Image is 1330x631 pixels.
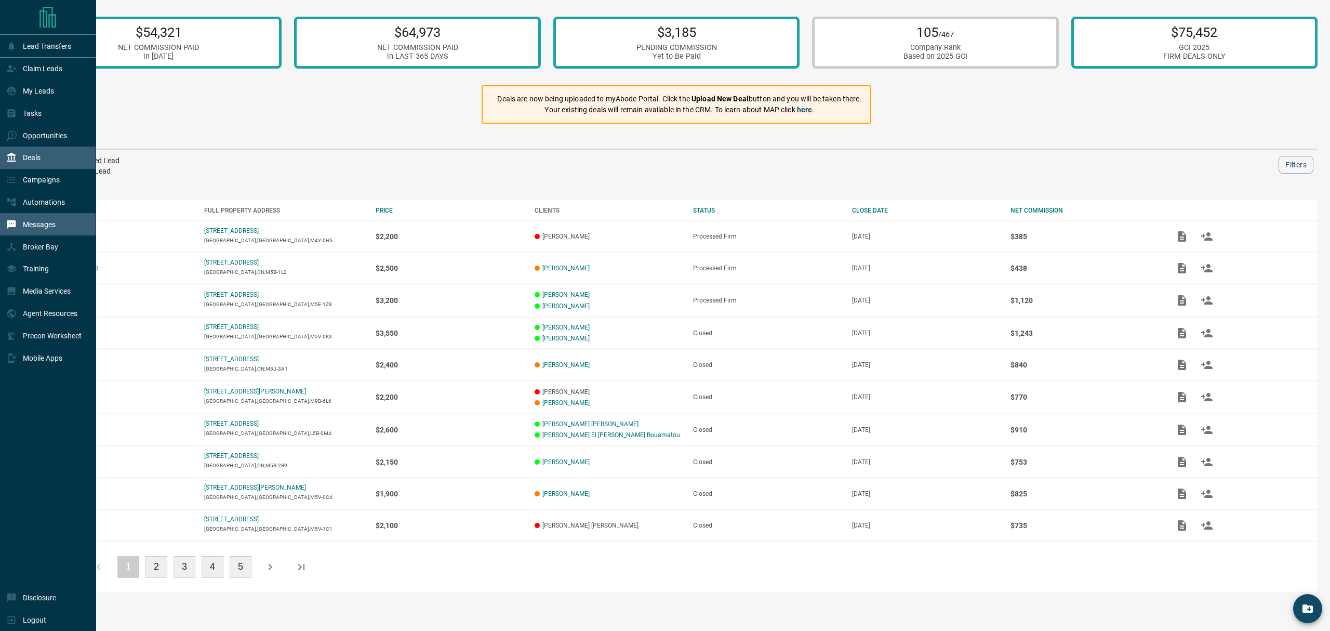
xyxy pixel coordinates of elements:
p: $3,550 [376,329,524,337]
p: [GEOGRAPHIC_DATA],ON,M5B-2R9 [204,463,365,468]
p: [DATE] [852,426,1000,433]
button: 5 [230,556,251,578]
div: NET COMMISSION PAID [377,43,458,52]
div: CLIENTS [535,207,683,214]
div: FULL PROPERTY ADDRESS [204,207,365,214]
span: Match Clients [1194,393,1219,400]
p: Lease - Co-Op [46,426,194,433]
p: [DATE] [852,361,1000,369]
p: $75,452 [1163,24,1226,40]
p: $2,600 [376,426,524,434]
p: $1,120 [1010,296,1159,305]
p: $735 [1010,521,1159,530]
span: /467 [938,30,954,39]
p: [GEOGRAPHIC_DATA],[GEOGRAPHIC_DATA],M5V-1C1 [204,526,365,532]
p: $438 [1010,264,1159,272]
div: Closed [693,490,841,497]
p: $2,200 [376,232,524,241]
span: Add / View Documents [1169,521,1194,529]
div: GCI 2025 [1163,43,1226,52]
p: $3,200 [376,296,524,305]
p: Lease - Co-Op [46,458,194,466]
span: Add / View Documents [1169,329,1194,336]
p: [PERSON_NAME] [535,388,683,396]
p: $3,185 [636,24,717,40]
span: Match Clients [1194,426,1219,433]
div: STATUS [693,207,841,214]
div: in [DATE] [118,52,199,61]
p: $1,900 [376,490,524,498]
p: [PERSON_NAME] [PERSON_NAME] [535,522,683,529]
a: [PERSON_NAME] [542,399,590,406]
div: Yet to Be Paid [636,52,717,61]
a: [STREET_ADDRESS] [204,259,259,266]
p: Lease - Co-Op [46,297,194,304]
div: PRICE [376,207,524,214]
div: Closed [693,393,841,401]
button: 4 [202,556,223,578]
span: Match Clients [1194,329,1219,336]
p: [DATE] [852,490,1000,497]
p: [GEOGRAPHIC_DATA],[GEOGRAPHIC_DATA],M4Y-0H5 [204,238,365,243]
span: Add / View Documents [1169,296,1194,304]
p: [GEOGRAPHIC_DATA],[GEOGRAPHIC_DATA],L5B-0M4 [204,430,365,436]
p: [DATE] [852,297,1000,304]
p: [STREET_ADDRESS] [204,420,259,427]
a: [STREET_ADDRESS] [204,291,259,298]
div: Closed [693,361,841,369]
div: Processed Firm [693,297,841,304]
p: $1,243 [1010,329,1159,337]
p: [GEOGRAPHIC_DATA],ON,M5B-1L3 [204,269,365,275]
p: $825 [1010,490,1159,498]
p: [DATE] [852,393,1000,401]
p: [DATE] [852,265,1000,272]
div: Processed Firm [693,265,841,272]
a: [PERSON_NAME] El [PERSON_NAME] Bouamatou [542,431,680,439]
span: Add / View Documents [1169,264,1194,271]
p: Lease - Co-Op [46,361,194,369]
span: Match Clients [1194,521,1219,529]
span: Match Clients [1194,232,1219,240]
a: [PERSON_NAME] [542,303,590,310]
a: [PERSON_NAME] [542,265,590,272]
a: [STREET_ADDRESS] [204,356,259,363]
p: $840 [1010,361,1159,369]
button: 1 [117,556,139,578]
p: Lease - Co-Op [46,393,194,401]
div: Company Rank [903,43,967,52]
p: Your existing deals will remain available in the CRM. To learn about MAP click . [497,104,861,115]
a: [STREET_ADDRESS] [204,452,259,459]
div: CLOSE DATE [852,207,1000,214]
p: [PERSON_NAME] [535,233,683,240]
p: Deals are now being uploaded to myAbode Portal. Click the button and you will be taken there. [497,94,861,104]
p: $54,321 [118,24,199,40]
p: [GEOGRAPHIC_DATA],[GEOGRAPHIC_DATA],M9B-6L6 [204,398,365,404]
p: $2,200 [376,393,524,401]
p: [GEOGRAPHIC_DATA],[GEOGRAPHIC_DATA],M5V-0K3 [204,334,365,339]
a: [PERSON_NAME] [542,490,590,497]
span: Add / View Documents [1169,361,1194,369]
p: $2,150 [376,458,524,466]
strong: Upload New Deal [691,95,749,103]
div: NET COMMISSION PAID [118,43,199,52]
p: $770 [1010,393,1159,401]
p: Lease - Co-Op [46,522,194,529]
p: $2,100 [376,521,524,530]
p: [GEOGRAPHIC_DATA],[GEOGRAPHIC_DATA],M5V-0C4 [204,494,365,500]
p: Lease - Co-Op [46,490,194,497]
span: Match Clients [1194,458,1219,465]
div: Closed [693,426,841,433]
a: [PERSON_NAME] [542,324,590,331]
a: [PERSON_NAME] [542,458,590,466]
a: [STREET_ADDRESS][PERSON_NAME] [204,388,306,395]
a: [PERSON_NAME] [542,335,590,342]
span: Match Clients [1194,264,1219,271]
span: Add / View Documents [1169,458,1194,465]
a: here [797,106,813,114]
a: [PERSON_NAME] [542,361,590,369]
p: $64,973 [377,24,458,40]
